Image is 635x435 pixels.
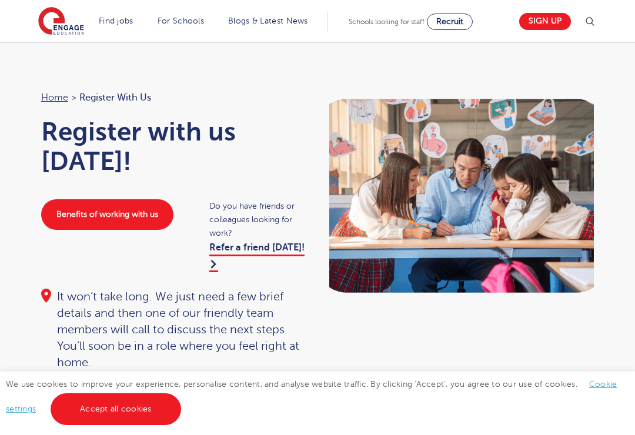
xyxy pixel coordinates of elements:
[209,199,306,240] span: Do you have friends or colleagues looking for work?
[41,92,68,103] a: Home
[158,16,204,25] a: For Schools
[41,90,306,105] nav: breadcrumb
[38,7,84,36] img: Engage Education
[41,289,306,371] div: It won’t take long. We just need a few brief details and then one of our friendly team members wi...
[228,16,308,25] a: Blogs & Latest News
[6,380,617,413] span: We use cookies to improve your experience, personalise content, and analyse website traffic. By c...
[79,90,151,105] span: Register with us
[519,13,571,30] a: Sign up
[349,18,425,26] span: Schools looking for staff
[427,14,473,30] a: Recruit
[436,17,463,26] span: Recruit
[209,242,305,272] a: Refer a friend [DATE]!
[71,92,76,103] span: >
[99,16,133,25] a: Find jobs
[41,117,306,176] h1: Register with us [DATE]!
[41,199,173,230] a: Benefits of working with us
[51,393,181,425] a: Accept all cookies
